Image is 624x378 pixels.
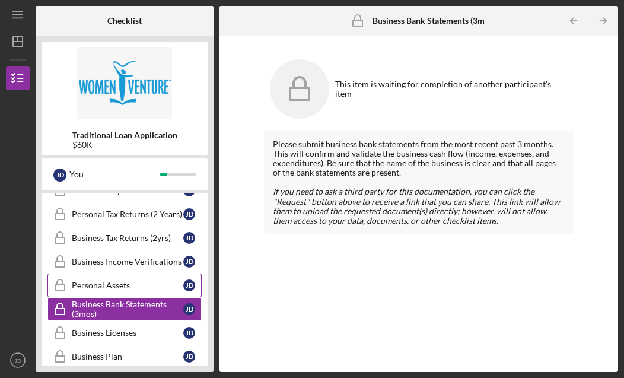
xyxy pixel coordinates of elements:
[273,187,565,225] div: ​
[14,357,21,364] text: JD
[335,80,568,99] div: This item is waiting for completion of another participant's item
[72,281,183,290] div: Personal Assets
[69,164,160,185] div: You
[273,139,565,177] div: Please submit business bank statements from the most recent past 3 months. This will confirm and ...
[107,16,142,26] b: Checklist
[373,16,495,26] b: Business Bank Statements (3mos)
[47,321,202,345] a: Business LicensesJD
[72,131,177,140] b: Traditional Loan Application
[183,327,195,339] div: J D
[183,303,195,315] div: J D
[72,352,183,361] div: Business Plan
[47,202,202,226] a: Personal Tax Returns (2 Years)JD
[72,328,183,338] div: Business Licenses
[183,208,195,220] div: J D
[47,274,202,297] a: Personal AssetsJD
[273,186,560,225] em: If you need to ask a third party for this documentation, you can click the "Request" button above...
[183,256,195,268] div: J D
[47,297,202,321] a: Business Bank Statements (3mos)JD
[183,232,195,244] div: J D
[183,279,195,291] div: J D
[72,233,183,243] div: Business Tax Returns (2yrs)
[72,140,177,150] div: $60K
[6,348,30,372] button: JD
[72,209,183,219] div: Personal Tax Returns (2 Years)
[47,226,202,250] a: Business Tax Returns (2yrs)JD
[183,351,195,363] div: J D
[47,250,202,274] a: Business Income VerificationsJD
[47,345,202,369] a: Business PlanJD
[72,300,183,319] div: Business Bank Statements (3mos)
[72,257,183,266] div: Business Income Verifications
[53,169,66,182] div: J D
[42,47,208,119] img: Product logo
